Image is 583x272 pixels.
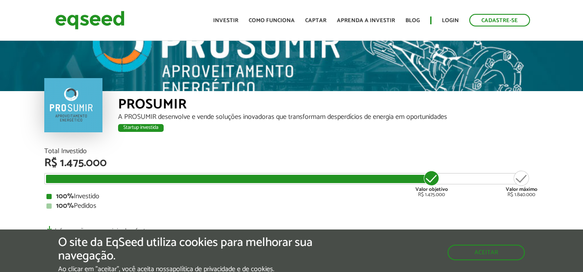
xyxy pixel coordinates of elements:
[506,170,537,197] div: R$ 1.840.000
[56,190,74,202] strong: 100%
[58,236,338,263] h5: O site da EqSeed utiliza cookies para melhorar sua navegação.
[213,18,238,23] a: Investir
[415,185,448,193] strong: Valor objetivo
[415,170,448,197] div: R$ 1.475.000
[55,9,125,32] img: EqSeed
[118,98,539,114] div: PROSUMIR
[442,18,459,23] a: Login
[44,157,539,169] div: R$ 1.475.000
[448,245,525,260] button: Aceitar
[44,223,149,235] a: Informações essenciais da oferta
[506,185,537,193] strong: Valor máximo
[46,193,537,200] div: Investido
[118,124,164,132] div: Startup investida
[46,203,537,210] div: Pedidos
[44,148,539,155] div: Total Investido
[305,18,326,23] a: Captar
[469,14,530,26] a: Cadastre-se
[118,114,539,121] div: A PROSUMIR desenvolve e vende soluções inovadoras que transformam desperdícios de energia em opor...
[337,18,395,23] a: Aprenda a investir
[405,18,420,23] a: Blog
[56,200,74,212] strong: 100%
[249,18,295,23] a: Como funciona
